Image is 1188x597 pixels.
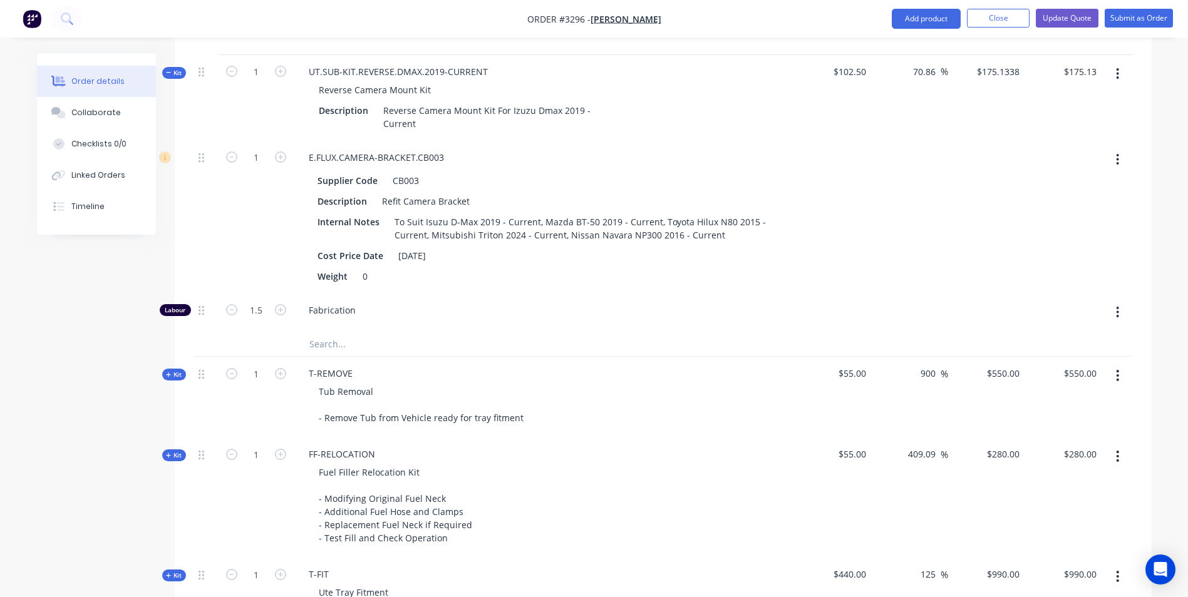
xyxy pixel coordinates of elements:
[162,449,186,461] div: Kit
[166,68,182,78] span: Kit
[299,364,363,382] div: T-REMOVE
[941,568,948,582] span: %
[71,201,105,212] div: Timeline
[800,447,867,461] span: $55.00
[941,447,948,462] span: %
[37,66,156,97] button: Order details
[71,76,125,87] div: Order details
[941,64,948,79] span: %
[390,213,771,244] div: To Suit Isuzu D-Max 2019 - Current, Mazda BT-50 2019 - Current, Toyota Hilux N80 2015 - Current, ...
[312,267,353,285] div: Weight
[71,138,127,150] div: Checklists 0/0
[166,370,182,379] span: Kit
[166,571,182,580] span: Kit
[312,171,383,190] div: Supplier Code
[71,107,121,118] div: Collaborate
[591,13,661,25] a: [PERSON_NAME]
[299,63,498,81] div: UT.SUB-KIT.REVERSE.DMAX.2019-CURRENT
[800,568,867,581] span: $440.00
[314,101,373,120] div: Description
[37,191,156,222] button: Timeline
[527,13,591,25] span: Order #3296 -
[160,304,191,316] div: Labour
[312,213,385,231] div: Internal Notes
[299,445,385,463] div: FF-RELOCATION
[37,160,156,191] button: Linked Orders
[800,65,867,78] span: $102.50
[892,9,961,29] button: Add product
[37,128,156,160] button: Checklists 0/0
[312,247,388,265] div: Cost Price Date
[309,382,534,427] div: Tub Removal - Remove Tub from Vehicle ready for tray fitment
[299,565,339,583] div: T-FIT
[358,267,376,285] div: 0
[388,171,424,190] div: CB003
[967,9,1030,28] button: Close
[309,463,482,547] div: Fuel Filler Relocation Kit - Modifying Original Fuel Neck - Additional Fuel Hose and Clamps - Rep...
[393,247,431,265] div: [DATE]
[309,304,790,317] span: Fabrication
[941,367,948,381] span: %
[162,369,186,380] div: Kit
[312,192,372,210] div: Description
[71,170,125,181] div: Linked Orders
[23,9,41,28] img: Factory
[377,192,475,210] div: Refit Camera Bracket
[37,97,156,128] button: Collaborate
[378,101,629,133] div: Reverse Camera Mount Kit For Izuzu Dmax 2019 - Current
[162,67,186,79] div: Kit
[800,367,867,380] span: $55.00
[309,331,559,356] input: Search...
[1145,554,1175,584] div: Open Intercom Messenger
[162,569,186,581] div: Kit
[1036,9,1098,28] button: Update Quote
[299,148,454,166] div: E.FLUX.CAMERA-BRACKET.CB003
[1105,9,1173,28] button: Submit as Order
[309,81,441,99] div: Reverse Camera Mount Kit
[166,451,182,460] span: Kit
